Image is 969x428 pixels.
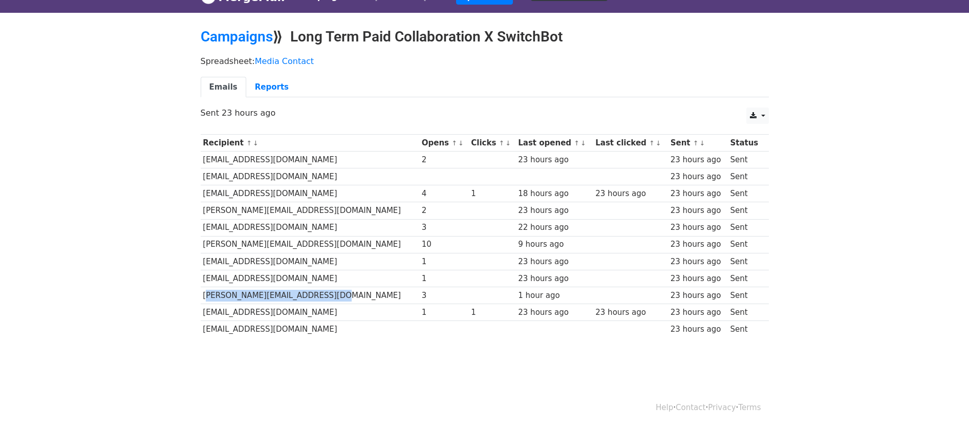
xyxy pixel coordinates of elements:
[518,205,590,217] div: 23 hours ago
[728,304,764,321] td: Sent
[671,205,725,217] div: 23 hours ago
[201,270,419,287] td: [EMAIL_ADDRESS][DOMAIN_NAME]
[518,222,590,233] div: 22 hours ago
[201,77,246,98] a: Emails
[201,168,419,185] td: [EMAIL_ADDRESS][DOMAIN_NAME]
[505,139,511,147] a: ↓
[918,379,969,428] iframe: Chat Widget
[728,321,764,338] td: Sent
[728,253,764,270] td: Sent
[728,185,764,202] td: Sent
[422,307,466,318] div: 1
[471,307,513,318] div: 1
[728,270,764,287] td: Sent
[671,273,725,285] div: 23 hours ago
[255,56,314,66] a: Media Contact
[246,139,252,147] a: ↑
[201,56,769,67] p: Spreadsheet:
[201,287,419,304] td: [PERSON_NAME][EMAIL_ADDRESS][DOMAIN_NAME]
[201,108,769,118] p: Sent 23 hours ago
[201,152,419,168] td: [EMAIL_ADDRESS][DOMAIN_NAME]
[671,290,725,302] div: 23 hours ago
[593,135,667,152] th: Last clicked
[518,154,590,166] div: 23 hours ago
[728,152,764,168] td: Sent
[422,222,466,233] div: 3
[201,236,419,253] td: [PERSON_NAME][EMAIL_ADDRESS][DOMAIN_NAME]
[728,202,764,219] td: Sent
[708,403,736,412] a: Privacy
[738,403,761,412] a: Terms
[422,239,466,250] div: 10
[451,139,457,147] a: ↑
[728,135,764,152] th: Status
[518,188,590,200] div: 18 hours ago
[201,28,769,46] h2: ⟫ Long Term Paid Collaboration X SwitchBot
[676,403,705,412] a: Contact
[201,185,419,202] td: [EMAIL_ADDRESS][DOMAIN_NAME]
[656,403,673,412] a: Help
[728,236,764,253] td: Sent
[671,171,725,183] div: 23 hours ago
[518,273,590,285] div: 23 hours ago
[728,168,764,185] td: Sent
[518,307,590,318] div: 23 hours ago
[518,256,590,268] div: 23 hours ago
[201,28,273,45] a: Campaigns
[422,188,466,200] div: 4
[595,307,665,318] div: 23 hours ago
[574,139,579,147] a: ↑
[201,219,419,236] td: [EMAIL_ADDRESS][DOMAIN_NAME]
[671,239,725,250] div: 23 hours ago
[518,239,590,250] div: 9 hours ago
[419,135,469,152] th: Opens
[649,139,655,147] a: ↑
[458,139,464,147] a: ↓
[580,139,586,147] a: ↓
[201,135,419,152] th: Recipient
[201,304,419,321] td: [EMAIL_ADDRESS][DOMAIN_NAME]
[246,77,297,98] a: Reports
[671,188,725,200] div: 23 hours ago
[499,139,505,147] a: ↑
[671,324,725,335] div: 23 hours ago
[728,219,764,236] td: Sent
[671,256,725,268] div: 23 hours ago
[668,135,728,152] th: Sent
[656,139,661,147] a: ↓
[728,287,764,304] td: Sent
[468,135,515,152] th: Clicks
[515,135,593,152] th: Last opened
[595,188,665,200] div: 23 hours ago
[518,290,590,302] div: 1 hour ago
[671,222,725,233] div: 23 hours ago
[422,154,466,166] div: 2
[671,307,725,318] div: 23 hours ago
[253,139,259,147] a: ↓
[671,154,725,166] div: 23 hours ago
[422,205,466,217] div: 2
[422,273,466,285] div: 1
[422,290,466,302] div: 3
[693,139,699,147] a: ↑
[422,256,466,268] div: 1
[201,253,419,270] td: [EMAIL_ADDRESS][DOMAIN_NAME]
[471,188,513,200] div: 1
[201,321,419,338] td: [EMAIL_ADDRESS][DOMAIN_NAME]
[700,139,705,147] a: ↓
[201,202,419,219] td: [PERSON_NAME][EMAIL_ADDRESS][DOMAIN_NAME]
